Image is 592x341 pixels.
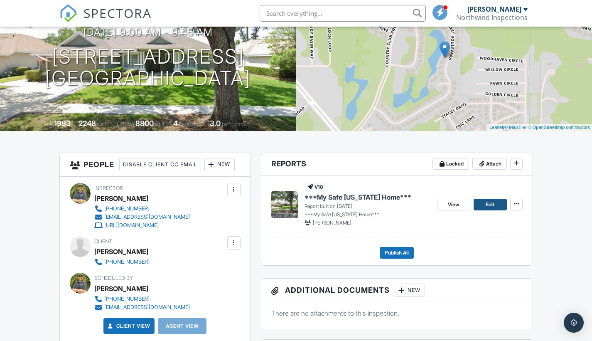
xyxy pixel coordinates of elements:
[60,153,251,177] h3: People
[44,121,53,127] span: Built
[179,121,202,127] span: bedrooms
[94,258,150,266] a: [PHONE_NUMBER]
[104,296,150,302] div: [PHONE_NUMBER]
[271,309,523,318] p: There are no attachments to this inspection.
[94,303,190,311] a: [EMAIL_ADDRESS][DOMAIN_NAME]
[94,185,123,191] span: Inspector
[119,158,201,171] div: Disable Client CC Email
[222,121,246,127] span: bathrooms
[104,304,190,311] div: [EMAIL_ADDRESS][DOMAIN_NAME]
[94,205,190,213] a: [PHONE_NUMBER]
[94,221,190,230] a: [URL][DOMAIN_NAME]
[260,5,426,22] input: Search everything...
[94,295,190,303] a: [PHONE_NUMBER]
[59,11,152,29] a: SPECTORA
[94,213,190,221] a: [EMAIL_ADDRESS][DOMAIN_NAME]
[94,282,148,295] div: [PERSON_NAME]
[45,46,251,90] h1: [STREET_ADDRESS] [GEOGRAPHIC_DATA]
[564,313,584,333] div: Open Intercom Messenger
[467,5,521,13] div: [PERSON_NAME]
[83,27,213,38] h3: [DATE] 9:00 am - 9:45 am
[94,245,148,258] div: [PERSON_NAME]
[261,279,533,302] h3: Additional Documents
[395,284,425,297] div: New
[104,259,150,265] div: [PHONE_NUMBER]
[456,13,528,22] div: Northwind Inspections
[204,158,235,171] div: New
[504,125,527,130] a: © MapTiler
[106,322,150,330] a: Client View
[487,124,592,131] div: |
[79,119,96,128] div: 2248
[489,125,503,130] a: Leaflet
[117,121,134,127] span: Lot Size
[94,275,133,281] span: Scheduled By
[94,192,148,205] div: [PERSON_NAME]
[173,119,178,128] div: 4
[94,238,112,245] span: Client
[104,222,159,229] div: [URL][DOMAIN_NAME]
[54,119,71,128] div: 1993
[210,119,221,128] div: 3.0
[155,121,165,127] span: sq.ft.
[135,119,154,128] div: 8800
[84,4,152,22] span: SPECTORA
[528,125,590,130] a: © OpenStreetMap contributors
[104,214,190,220] div: [EMAIL_ADDRESS][DOMAIN_NAME]
[97,121,109,127] span: sq. ft.
[59,4,78,22] img: The Best Home Inspection Software - Spectora
[104,205,150,212] div: [PHONE_NUMBER]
